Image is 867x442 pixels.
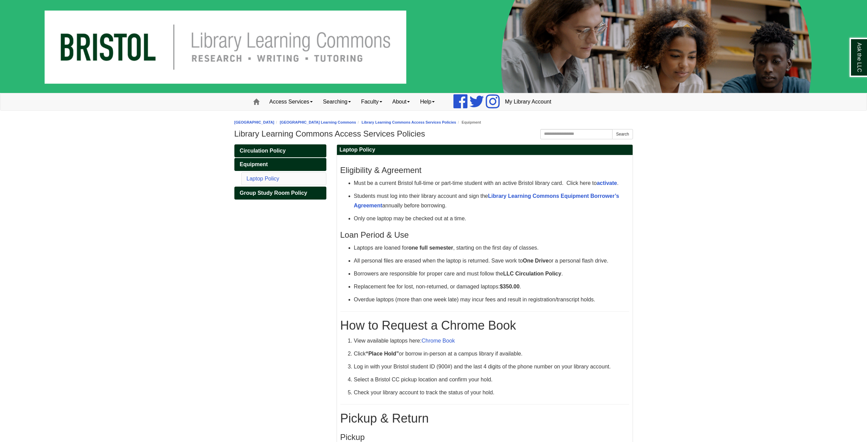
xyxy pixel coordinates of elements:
span: Group Study Room Policy [240,190,307,196]
li: Equipment [456,119,481,126]
p: Overdue laptops (more than one week late) may incur fees and result in registration/transcript ho... [354,295,629,304]
p: Select a Bristol CC pickup location and confirm your hold. [354,375,629,384]
a: [GEOGRAPHIC_DATA] Learning Commons [280,120,356,124]
h1: Pickup & Return [340,411,629,426]
h3: Pickup [340,432,629,442]
p: Log in with your Bristol student ID (900#) and the last 4 digits of the phone number on your libr... [354,362,629,372]
a: Chrome Book [421,338,455,344]
a: activate [597,180,617,186]
h3: Loan Period & Use [340,230,629,240]
strong: “Place Hold” [366,351,399,357]
strong: one full semester [408,245,453,251]
nav: breadcrumb [234,119,633,126]
a: Searching [318,93,356,110]
p: Replacement fee for lost, non-returned, or damaged laptops: . [354,282,629,291]
a: Help [415,93,440,110]
h1: Library Learning Commons Access Services Policies [234,129,633,139]
p: Laptops are loaned for , starting on the first day of classes. [354,243,629,253]
div: Guide Pages [234,144,326,200]
span: Equipment [240,161,268,167]
p: Check your library account to track the status of your hold. [354,388,629,397]
p: Only one laptop may be checked out at a time. [354,214,629,223]
a: My Library Account [500,93,556,110]
p: Click or borrow in-person at a campus library if available. [354,349,629,359]
a: Group Study Room Policy [234,187,326,200]
strong: One Drive [523,258,549,264]
a: Circulation Policy [234,144,326,157]
strong: LLC Circulation Policy [503,271,561,277]
a: About [387,93,415,110]
a: Laptop Policy [247,176,279,181]
h1: How to Request a Chrome Book [340,318,629,333]
strong: $350.00 [500,284,520,289]
p: Borrowers are responsible for proper care and must follow the . [354,269,629,279]
a: Library Learning Commons Access Services Policies [361,120,456,124]
p: All personal files are erased when the laptop is returned. Save work to or a personal flash drive. [354,256,629,266]
a: Faculty [356,93,387,110]
a: Access Services [264,93,318,110]
a: Equipment [234,158,326,171]
p: Students must log into their library account and sign the annually before borrowing. [354,191,629,210]
span: Circulation Policy [240,148,286,154]
button: Search [612,129,633,139]
h2: Laptop Policy [337,145,633,155]
a: Library Learning Commons Equipment Borrower’s Agreement [354,193,619,208]
a: [GEOGRAPHIC_DATA] [234,120,275,124]
p: View available laptops here: [354,336,629,346]
p: Must be a current Bristol full-time or part-time student with an active Bristol library card. Cli... [354,178,629,188]
h3: Eligibility & Agreement [340,165,629,175]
